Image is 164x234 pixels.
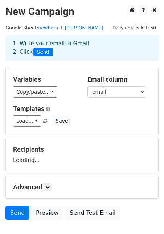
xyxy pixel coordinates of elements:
[5,5,159,18] h2: New Campaign
[13,75,77,83] h5: Variables
[13,115,41,127] a: Load...
[33,48,53,57] span: Send
[5,206,29,220] a: Send
[13,105,44,112] a: Templates
[110,25,159,30] a: Daily emails left: 50
[38,25,103,30] a: newham + [PERSON_NAME]
[31,206,63,220] a: Preview
[13,86,57,98] a: Copy/paste...
[13,145,151,164] div: Loading...
[87,75,151,83] h5: Email column
[13,145,151,153] h5: Recipients
[52,115,71,127] button: Save
[5,25,103,30] small: Google Sheet:
[110,24,159,32] span: Daily emails left: 50
[13,183,151,191] h5: Advanced
[65,206,120,220] a: Send Test Email
[7,40,157,56] div: 1. Write your email in Gmail 2. Click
